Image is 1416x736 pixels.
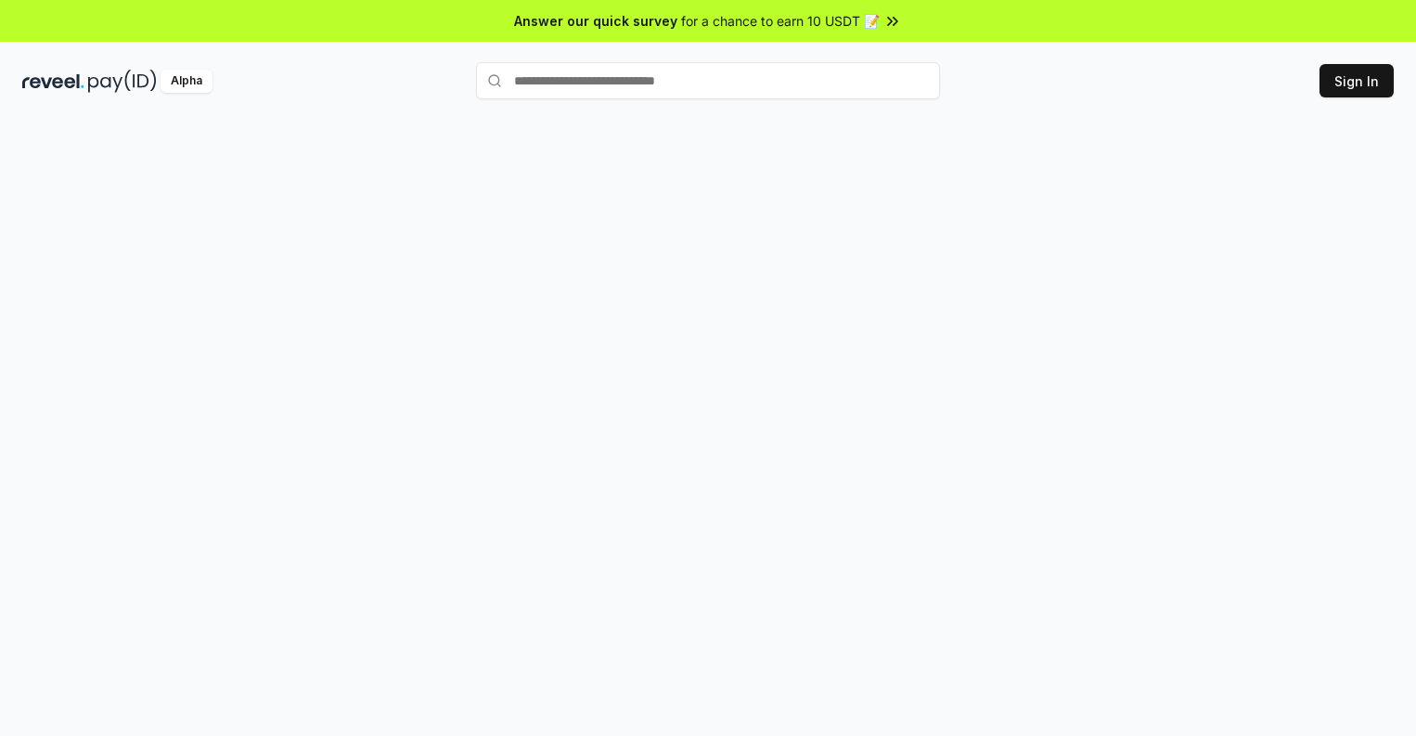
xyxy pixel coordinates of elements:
[1319,64,1394,97] button: Sign In
[514,11,677,31] span: Answer our quick survey
[88,70,157,93] img: pay_id
[681,11,880,31] span: for a chance to earn 10 USDT 📝
[161,70,212,93] div: Alpha
[22,70,84,93] img: reveel_dark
